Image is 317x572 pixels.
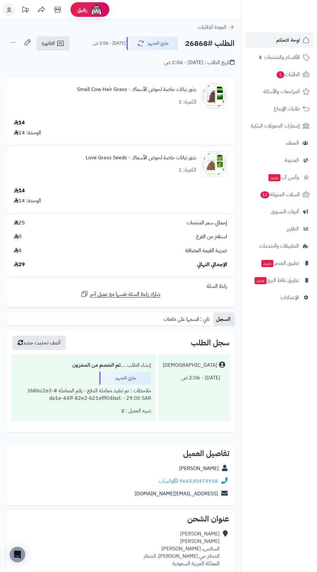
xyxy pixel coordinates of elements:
div: إنشاء الطلب .... [16,359,151,372]
span: جديد [255,277,267,284]
a: السجل [213,313,235,326]
div: رابط السلة [9,283,232,290]
img: 1682660462-Dwarf-Hair-Grass-P1%D8%B6%D8%B4%D8%A62%D8%B5%D8%B3%D8%A1%D8%AB%D9%82%D9%81%D8%BAlant-9... [202,83,227,109]
a: التطبيقات والخدمات [245,238,313,254]
div: الوحدة: 14 [14,129,41,137]
span: ضريبة القيمة المضافة [185,247,227,254]
span: وآتس آب [268,173,299,182]
a: السلات المتروكة12 [245,187,313,202]
span: الفاتورة [42,39,55,47]
a: طلبات الإرجاع [245,101,313,117]
div: الكمية: 1 [179,98,196,106]
div: تاريخ الطلب : [DATE] - 2:06 ص [164,59,235,66]
a: العملاء [245,135,313,151]
a: الطلبات1 [245,67,313,82]
a: تحديثات المنصة [17,3,33,18]
a: [EMAIL_ADDRESS][DOMAIN_NAME] [135,490,218,498]
a: إشعارات التحويلات البنكية [245,118,313,134]
a: لوحة التحكم [245,32,313,48]
div: 14 [14,187,25,195]
span: جديد [261,260,273,267]
img: 1682660052-22450215_ffc1a3937-a47a7-46f9-a315-9ease098e6d5b_102a4_1024-2000x2000wvbnmkjhgyuio543s... [202,151,227,177]
a: المراجعات والأسئلة [245,84,313,99]
span: العملاء [286,139,299,148]
span: الأقسام والمنتجات [264,53,300,62]
small: [DATE] - 2:06 ص [93,40,126,47]
div: ملاحظات : تم تنفيذ معاملة الدفع - رقم المعاملة #3b86c2e3-da1e-44ff-82e2-b21efff04baf. - 29.00 SAR [16,385,151,405]
a: 966530474928 [179,477,218,485]
a: بذور نباتات خاصة لحوض الأسماك - Small Cow Hair Grass [77,86,196,93]
div: [DEMOGRAPHIC_DATA] [163,362,217,369]
span: أدوات التسويق [271,207,299,216]
div: الكمية: 1 [179,166,196,174]
a: الفاتورة [37,36,70,50]
span: الإعدادات [280,293,299,302]
a: واتساب [159,477,178,485]
span: 4 [14,247,22,254]
span: التقارير [287,224,299,233]
span: المدونة [285,156,299,165]
div: [PERSON_NAME] [PERSON_NAME] السادس، [PERSON_NAME] الدمام حي [PERSON_NAME]، الدمام المملكة العربية... [144,530,220,567]
h2: الطلب #26868 [185,37,235,50]
div: تنبيه العميل : لا [16,405,151,417]
a: العودة للطلبات [198,23,235,31]
b: تم الخصم من المخزون [72,361,121,369]
img: ai-face.png [90,3,103,16]
span: إجمالي سعر المنتجات [187,219,227,227]
a: وآتس آبجديد [245,170,313,185]
a: [PERSON_NAME] [179,465,219,472]
div: 14 [14,119,25,127]
span: 0 [14,233,22,241]
span: لوحة التحكم [276,36,300,45]
span: شارك رابط السلة نفسها مع عميل آخر [90,291,160,298]
span: التطبيقات والخدمات [259,241,299,251]
a: تابي : قسمها على دفعات [161,313,213,326]
h3: سجل الطلب [191,339,229,347]
a: الإعدادات [245,290,313,305]
span: الإجمالي النهائي [197,261,227,268]
span: 1 [277,71,284,78]
span: الطلبات [276,70,300,79]
div: Open Intercom Messenger [10,547,25,562]
a: تطبيق نقاط البيعجديد [245,273,313,288]
span: 29 [14,261,25,268]
h2: عنوان الشحن [12,515,229,523]
a: تطبيق المتجرجديد [245,255,313,271]
span: تطبيق المتجر [261,259,299,268]
span: استلام من الفرع [196,233,227,241]
a: التقارير [245,221,313,237]
button: جاري التجهيز [126,37,178,50]
a: بذور نباتات خاصة لحوض الأسماك - Love Grass Seeds [86,154,196,162]
span: 12 [260,191,269,198]
span: العودة للطلبات [198,23,226,31]
span: تطبيق نقاط البيع [254,276,299,285]
div: جاري التجهيز [99,372,151,385]
span: السلات المتروكة [260,190,300,199]
span: رفيق [77,6,87,14]
span: طلبات الإرجاع [274,104,300,113]
span: المراجعات والأسئلة [263,87,300,96]
a: أدوات التسويق [245,204,313,219]
a: شارك رابط السلة نفسها مع عميل آخر [81,290,160,298]
span: إشعارات التحويلات البنكية [251,121,300,130]
span: جديد [268,174,280,181]
h2: تفاصيل العميل [12,450,229,457]
div: الوحدة: 14 [14,197,41,205]
span: 25 [14,219,25,227]
a: المدونة [245,152,313,168]
button: أضف تحديث جديد [13,336,66,350]
div: [DATE] - 2:06 ص [163,372,225,384]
